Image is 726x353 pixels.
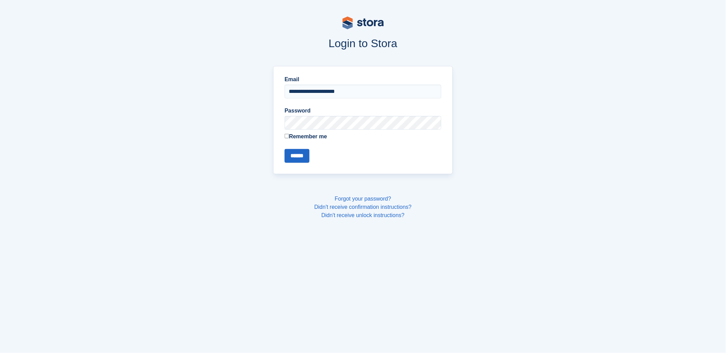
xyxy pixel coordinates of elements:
label: Password [285,107,441,115]
img: stora-logo-53a41332b3708ae10de48c4981b4e9114cc0af31d8433b30ea865607fb682f29.svg [342,17,384,29]
a: Forgot your password? [335,196,391,202]
h1: Login to Stora [142,37,584,50]
a: Didn't receive confirmation instructions? [314,204,411,210]
label: Email [285,75,441,84]
label: Remember me [285,132,441,141]
a: Didn't receive unlock instructions? [321,212,405,218]
input: Remember me [285,134,289,138]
